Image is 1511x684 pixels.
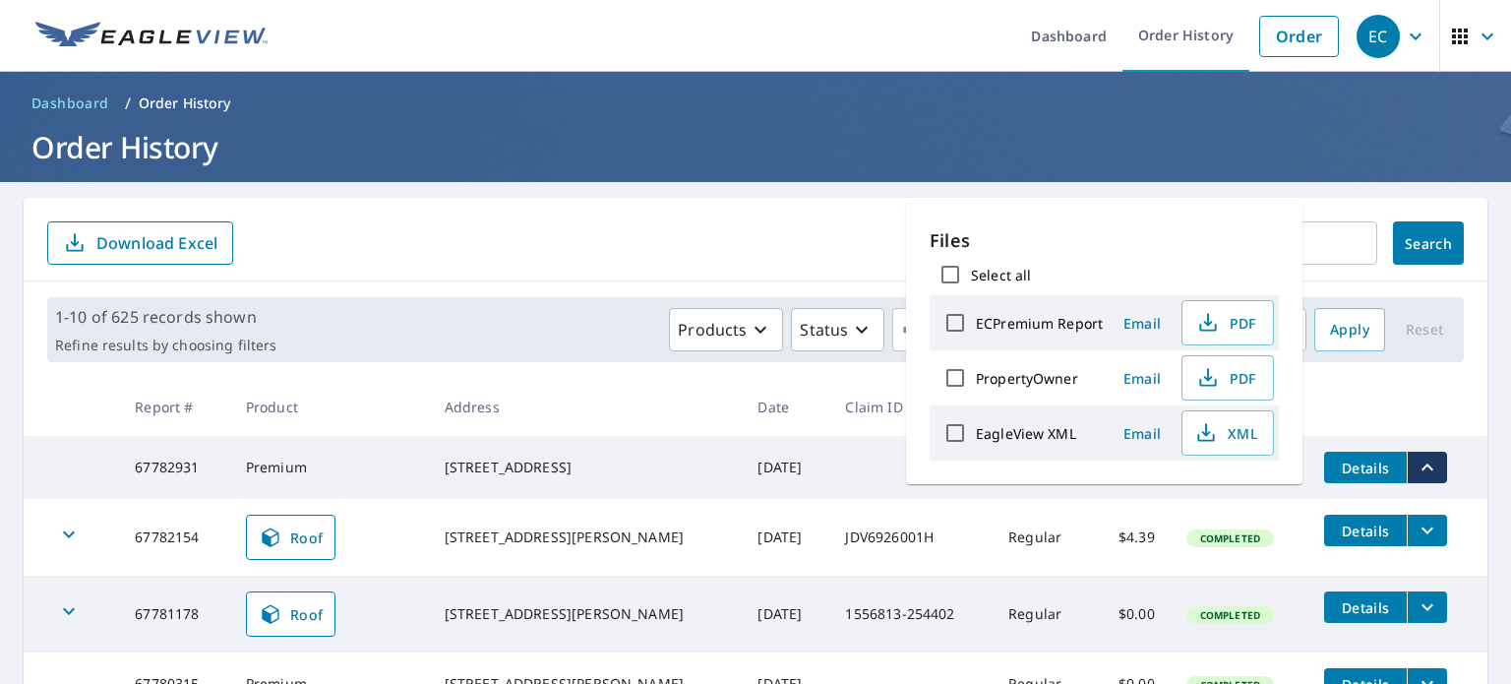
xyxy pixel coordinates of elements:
[742,499,829,576] td: [DATE]
[1407,515,1447,546] button: filesDropdownBtn-67782154
[230,378,429,436] th: Product
[800,318,848,342] p: Status
[1092,576,1171,653] td: $0.00
[24,88,117,119] a: Dashboard
[742,576,829,653] td: [DATE]
[1407,452,1447,483] button: filesDropdownBtn-67782931
[1314,308,1385,351] button: Apply
[1393,221,1464,265] button: Search
[55,337,276,354] p: Refine results by choosing filters
[119,576,230,653] td: 67781178
[429,378,743,436] th: Address
[742,378,829,436] th: Date
[445,458,727,477] div: [STREET_ADDRESS]
[993,576,1092,653] td: Regular
[31,93,109,113] span: Dashboard
[1111,308,1174,339] button: Email
[678,318,747,342] p: Products
[1181,300,1274,345] button: PDF
[1118,314,1166,333] span: Email
[1357,15,1400,58] div: EC
[119,378,230,436] th: Report #
[971,266,1031,284] label: Select all
[1330,318,1369,342] span: Apply
[1188,608,1272,622] span: Completed
[246,515,336,560] a: Roof
[829,576,993,653] td: 1556813-254402
[24,127,1487,167] h1: Order History
[96,232,217,254] p: Download Excel
[1324,591,1407,623] button: detailsBtn-67781178
[1336,522,1395,540] span: Details
[1259,16,1339,57] a: Order
[993,499,1092,576] td: Regular
[1409,234,1448,253] span: Search
[119,436,230,499] td: 67782931
[24,88,1487,119] nav: breadcrumb
[1194,366,1257,390] span: PDF
[139,93,231,113] p: Order History
[976,424,1076,443] label: EagleView XML
[259,526,324,549] span: Roof
[35,22,268,51] img: EV Logo
[1336,598,1395,617] span: Details
[976,314,1103,333] label: ECPremium Report
[901,318,967,342] span: Orgs
[829,378,993,436] th: Claim ID
[1118,424,1166,443] span: Email
[1324,452,1407,483] button: detailsBtn-67782931
[1111,363,1174,394] button: Email
[1194,311,1257,335] span: PDF
[230,436,429,499] td: Premium
[119,499,230,576] td: 67782154
[1194,421,1257,445] span: XML
[742,436,829,499] td: [DATE]
[259,602,324,626] span: Roof
[55,305,276,329] p: 1-10 of 625 records shown
[1188,531,1272,545] span: Completed
[1324,515,1407,546] button: detailsBtn-67782154
[829,499,993,576] td: JDV6926001H
[47,221,233,265] button: Download Excel
[1181,355,1274,401] button: PDF
[791,308,884,351] button: Status
[1111,418,1174,449] button: Email
[976,369,1078,388] label: PropertyOwner
[1336,459,1395,477] span: Details
[1118,369,1166,388] span: Email
[125,92,131,115] li: /
[1407,591,1447,623] button: filesDropdownBtn-67781178
[445,528,727,547] div: [STREET_ADDRESS][PERSON_NAME]
[892,308,1003,351] button: Orgs
[1092,499,1171,576] td: $4.39
[930,227,1279,254] p: Files
[246,591,336,637] a: Roof
[445,604,727,624] div: [STREET_ADDRESS][PERSON_NAME]
[1181,410,1274,456] button: XML
[669,308,783,351] button: Products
